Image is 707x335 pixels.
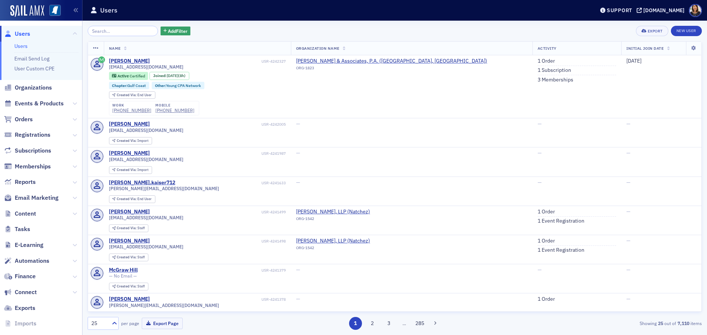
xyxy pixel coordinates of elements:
span: Add Filter [168,28,187,34]
div: USR-4241987 [151,151,286,156]
span: [EMAIL_ADDRESS][DOMAIN_NAME] [109,215,183,220]
span: Created Via : [117,284,137,289]
div: USR-4241378 [151,297,286,302]
div: Joined: 2025-08-15 00:00:00 [150,72,189,80]
span: Created Via : [117,93,137,97]
a: Finance [4,272,36,280]
a: SailAMX [10,5,44,17]
span: Exports [15,304,35,312]
strong: 25 [657,320,664,327]
span: Active [117,73,130,78]
button: 285 [414,317,426,330]
span: — [296,179,300,186]
a: [PERSON_NAME] [109,238,150,244]
a: Automations [4,257,49,265]
a: Email Marketing [4,194,59,202]
div: Staff [117,226,145,230]
div: USR-4241379 [139,268,286,273]
span: Imports [15,320,36,328]
span: — [296,296,300,302]
span: — [626,237,630,244]
div: Created Via: Import [109,137,152,145]
div: Created Via: Staff [109,254,148,261]
span: [PERSON_NAME][EMAIL_ADDRESS][DOMAIN_NAME] [109,186,219,191]
span: Reports [15,178,36,186]
img: SailAMX [49,5,61,16]
div: Export [648,29,663,33]
a: 1 Order [538,296,555,303]
span: Automations [15,257,49,265]
span: — [538,150,542,156]
button: [DOMAIN_NAME] [637,8,687,13]
span: — [538,179,542,186]
div: Created Via: End User [109,195,155,203]
a: Chapter:Gulf Coast [112,83,146,88]
div: [PHONE_NUMBER] [112,108,151,113]
span: Other : [155,83,166,88]
span: Connect [15,288,37,296]
div: Created Via: Staff [109,224,148,232]
span: — [626,150,630,156]
a: [PHONE_NUMBER] [155,108,194,113]
a: [PERSON_NAME] [109,296,150,303]
label: per page [121,320,139,327]
div: Staff [117,255,145,259]
span: Name [109,46,121,51]
div: End User [117,93,152,97]
span: Silas Simmons, LLP (Natchez) [296,209,370,215]
div: (8h) [167,73,186,78]
span: Created Via : [117,167,137,172]
span: [EMAIL_ADDRESS][DOMAIN_NAME] [109,128,183,133]
a: Connect [4,288,37,296]
a: E-Learning [4,241,43,249]
a: [PERSON_NAME], LLP (Natchez) [296,238,370,244]
a: Events & Products [4,100,64,108]
div: work [112,103,151,108]
span: Initial Join Date [626,46,664,51]
span: Profile [689,4,702,17]
div: USR-4241498 [151,239,286,244]
div: [PERSON_NAME] [109,150,150,157]
span: Joined : [153,73,167,78]
span: — [538,266,542,273]
div: USR-4242327 [151,59,286,64]
span: Organization Name [296,46,340,51]
span: Activity [538,46,557,51]
div: Chapter: [109,82,150,89]
a: Users [4,30,30,38]
span: [EMAIL_ADDRESS][DOMAIN_NAME] [109,157,183,162]
a: [PERSON_NAME] [109,58,150,64]
a: Orders [4,115,33,123]
span: — [626,179,630,186]
strong: 7,110 [676,320,690,327]
span: — No Email — [109,273,137,279]
div: Import [117,168,148,172]
span: Events & Products [15,100,64,108]
span: Subscriptions [15,147,51,155]
button: Export Page [142,318,183,329]
a: 1 Subscription [538,67,571,74]
button: AddFilter [161,27,191,36]
a: Content [4,210,36,218]
a: New User [671,26,702,36]
div: Import [117,139,148,143]
span: Users [15,30,30,38]
a: Email Send Log [14,55,49,62]
a: [PERSON_NAME] [109,121,150,128]
a: Other:Young CPA Network [155,83,201,88]
span: Content [15,210,36,218]
span: Culumber, Harvey & Associates, P.A. (Gulfport, MS) [296,58,487,64]
span: Created Via : [117,226,137,230]
span: — [538,121,542,127]
input: Search… [88,26,158,36]
span: Organizations [15,84,52,92]
a: 1 Order [538,58,555,64]
div: Support [607,7,632,14]
span: — [626,121,630,127]
a: Exports [4,304,35,312]
div: ORG-1542 [296,216,370,224]
a: [PERSON_NAME] & Associates, P.A. ([GEOGRAPHIC_DATA], [GEOGRAPHIC_DATA]) [296,58,487,64]
span: [EMAIL_ADDRESS][DOMAIN_NAME] [109,244,183,249]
